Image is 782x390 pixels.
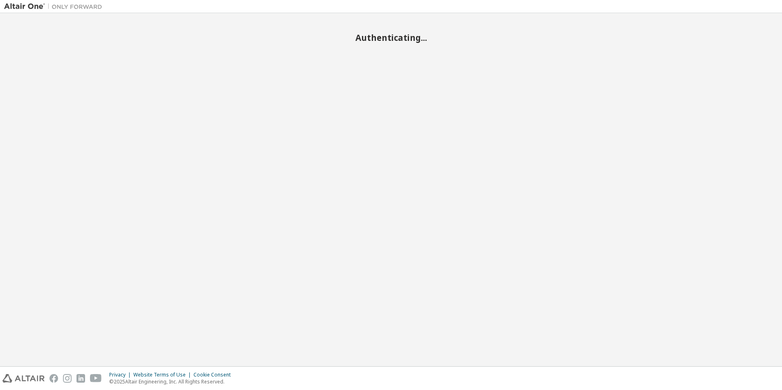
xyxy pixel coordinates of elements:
[109,372,133,378] div: Privacy
[133,372,193,378] div: Website Terms of Use
[90,374,102,383] img: youtube.svg
[109,378,236,385] p: © 2025 Altair Engineering, Inc. All Rights Reserved.
[49,374,58,383] img: facebook.svg
[4,2,106,11] img: Altair One
[2,374,45,383] img: altair_logo.svg
[63,374,72,383] img: instagram.svg
[76,374,85,383] img: linkedin.svg
[193,372,236,378] div: Cookie Consent
[4,32,778,43] h2: Authenticating...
